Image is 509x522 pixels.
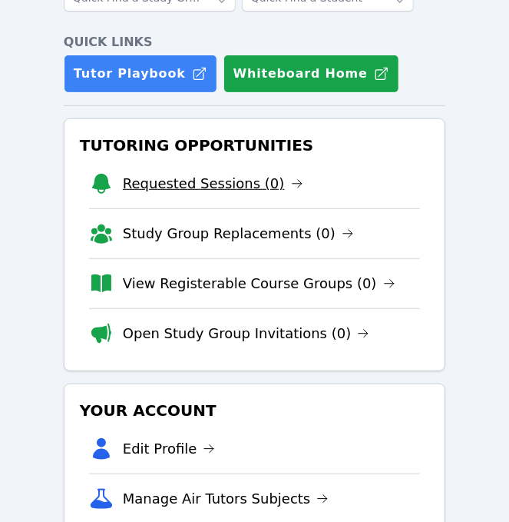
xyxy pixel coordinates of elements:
a: Open Study Group Invitations (0) [123,323,370,344]
h3: Your Account [77,397,432,424]
button: Whiteboard Home [223,55,399,93]
a: Requested Sessions (0) [123,173,303,195]
a: Tutor Playbook [64,55,217,93]
a: Edit Profile [123,438,216,460]
a: Study Group Replacements (0) [123,223,354,244]
h4: Quick Links [64,33,445,52]
a: View Registerable Course Groups (0) [123,273,395,294]
a: Manage Air Tutors Subjects [123,488,329,510]
h3: Tutoring Opportunities [77,131,432,159]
